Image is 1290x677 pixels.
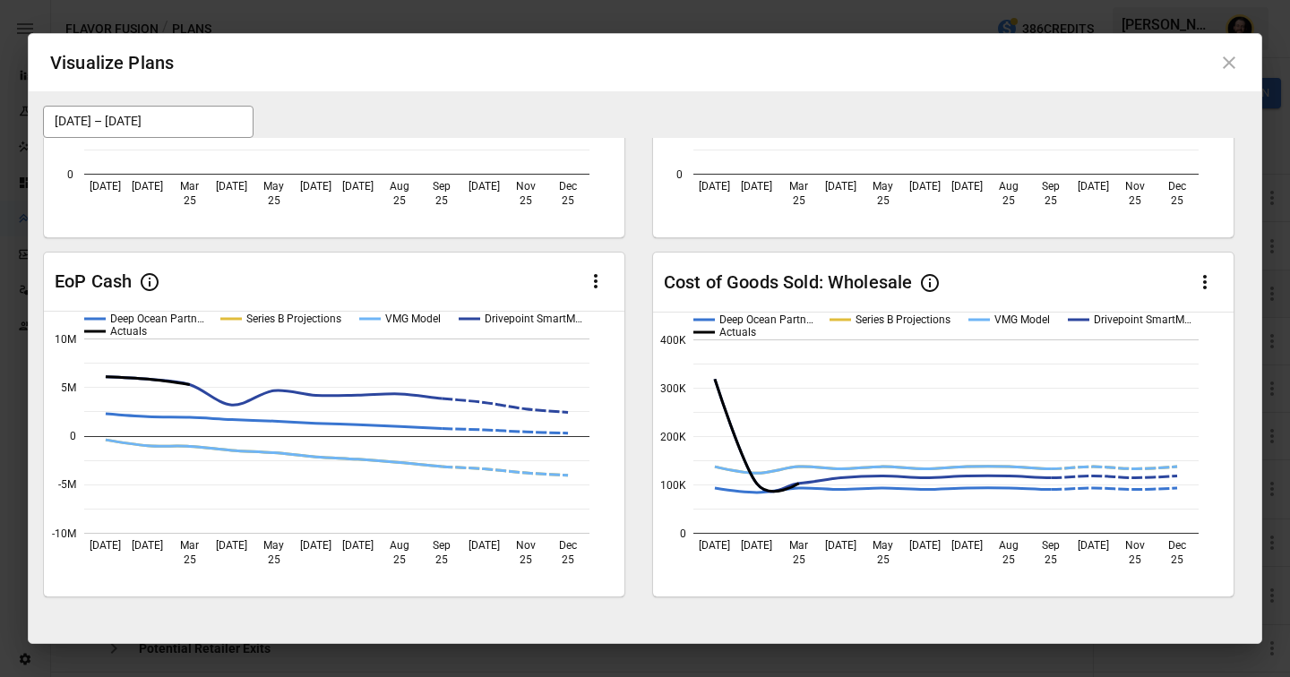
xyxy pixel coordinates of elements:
text: May [873,180,893,193]
text: 25 [1002,553,1015,566]
text: [DATE] [342,180,374,193]
text: 25 [877,194,890,207]
text: [DATE] [216,180,247,193]
text: Mar [789,180,808,193]
text: [DATE] [951,180,983,193]
text: Nov [1125,180,1145,193]
text: Aug [999,180,1019,193]
text: 25 [793,194,805,207]
text: 25 [184,553,196,566]
text: 25 [877,553,890,566]
text: 0 [680,527,686,539]
text: Nov [516,180,536,193]
text: Deep Ocean Partn… [110,313,204,325]
text: Mar [180,180,199,193]
text: [DATE] [699,539,730,552]
button: [DATE] – [DATE] [43,106,254,138]
text: [DATE] [300,180,331,193]
text: [DATE] [1078,539,1109,552]
text: [DATE] [300,539,331,552]
text: VMG Model [994,313,1050,326]
text: Dec [1168,180,1186,193]
text: Series B Projections [856,313,950,326]
text: Aug [390,539,409,552]
text: Dec [559,180,577,193]
text: 25 [393,194,406,207]
text: [DATE] [825,539,856,552]
text: 100K [660,478,686,491]
div: EoP Cash [55,270,132,293]
text: 200K [660,430,686,442]
text: -10M [52,527,76,539]
text: [DATE] [90,180,121,193]
text: Sep [433,180,451,193]
text: 0 [676,167,683,180]
text: Sep [1042,539,1060,552]
text: [DATE] [909,180,941,193]
text: 25 [268,194,280,207]
text: 25 [793,553,805,566]
svg: A chart. [44,312,624,596]
text: 25 [520,194,532,207]
text: Actuals [719,326,756,338]
text: [DATE] [132,539,163,552]
text: Nov [516,539,536,552]
text: Dec [1168,539,1186,552]
text: 25 [393,553,406,566]
text: VMG Model [385,313,441,325]
text: [DATE] [132,180,163,193]
text: 25 [562,194,574,207]
text: 10M [55,332,76,345]
text: -5M [58,478,76,491]
text: 25 [1045,553,1057,566]
text: Aug [999,539,1019,552]
text: May [263,180,284,193]
text: Nov [1125,539,1145,552]
text: Mar [789,539,808,552]
text: May [873,539,893,552]
text: [DATE] [741,180,772,193]
text: [DATE] [90,539,121,552]
text: [DATE] [699,180,730,193]
text: [DATE] [469,180,500,193]
text: Sep [433,539,451,552]
svg: A chart. [653,313,1234,596]
text: 400K [660,333,686,346]
text: [DATE] [469,539,500,552]
text: 25 [435,553,448,566]
text: 0 [67,167,73,180]
text: [DATE] [216,539,247,552]
text: Mar [180,539,199,552]
text: 25 [268,553,280,566]
text: [DATE] [741,539,772,552]
text: 25 [562,553,574,566]
text: 25 [1171,553,1183,566]
text: 25 [1171,194,1183,207]
text: Dec [559,539,577,552]
text: 25 [184,194,196,207]
text: 25 [1002,194,1015,207]
text: 300K [660,381,686,394]
text: Sep [1042,180,1060,193]
div: Visualize Plans [50,48,174,77]
text: May [263,539,284,552]
text: Aug [390,180,409,193]
text: 25 [1129,553,1141,566]
text: 25 [520,553,532,566]
text: 25 [435,194,448,207]
text: Actuals [110,325,147,338]
text: [DATE] [909,539,941,552]
text: Drivepoint SmartM… [1094,313,1191,326]
text: [DATE] [825,180,856,193]
text: 0 [70,430,76,442]
div: Cost of Goods Sold: Wholesale [664,270,912,294]
text: Drivepoint SmartM… [485,313,582,325]
text: 25 [1129,194,1141,207]
text: [DATE] [951,539,983,552]
text: [DATE] [1078,180,1109,193]
text: 25 [1045,194,1057,207]
text: [DATE] [342,539,374,552]
text: 5M [61,381,76,394]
